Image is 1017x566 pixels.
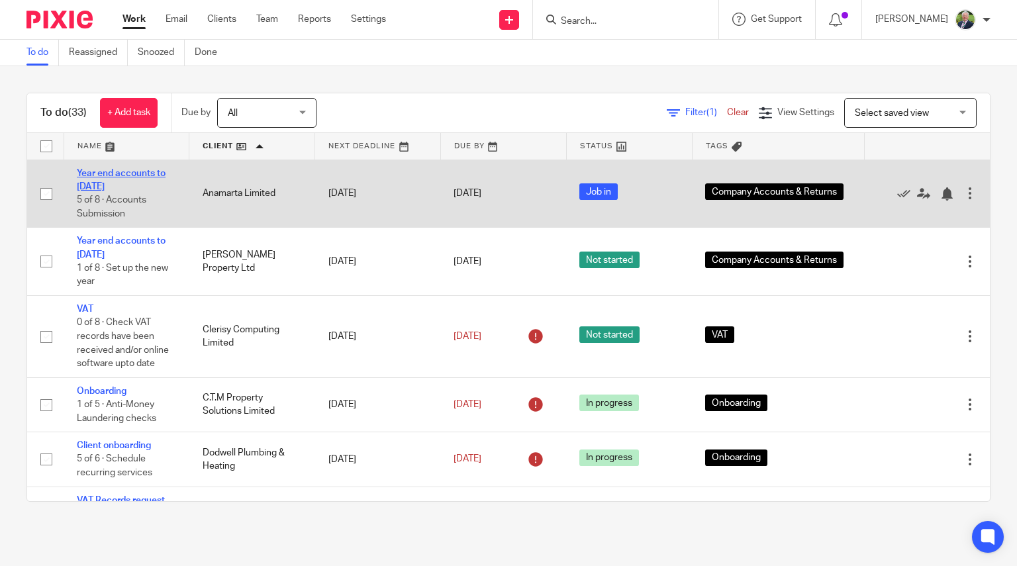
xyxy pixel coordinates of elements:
a: Reassigned [69,40,128,66]
span: 0 of 8 · Check VAT records have been received and/or online software upto date [77,318,169,369]
span: Filter [685,108,727,117]
a: Clear [727,108,749,117]
span: Onboarding [705,395,767,411]
span: 5 of 6 · Schedule recurring services [77,455,152,478]
td: [DATE] [315,296,441,378]
span: [DATE] [454,332,481,341]
a: Work [122,13,146,26]
span: In progress [579,449,639,466]
a: Email [166,13,187,26]
span: [DATE] [454,189,481,198]
td: [DATE] [315,160,441,228]
span: (33) [68,107,87,118]
a: To do [26,40,59,66]
span: All [228,109,238,118]
span: Select saved view [855,109,929,118]
a: Year end accounts to [DATE] [77,169,166,191]
img: LEETAYLOR-HIGHRES-1.jpg [955,9,976,30]
span: 5 of 8 · Accounts Submission [77,195,146,218]
td: Dodwell Plumbing & Heating [189,432,315,487]
a: Done [195,40,227,66]
span: Tags [706,142,728,150]
span: Onboarding [705,449,767,466]
span: Get Support [751,15,802,24]
img: Pixie [26,11,93,28]
span: Company Accounts & Returns [705,183,844,200]
span: 1 of 8 · Set up the new year [77,263,168,287]
td: [PERSON_NAME] Property Ltd [189,228,315,296]
span: VAT [705,326,734,343]
p: [PERSON_NAME] [875,13,948,26]
td: Anamarta Limited [189,160,315,228]
span: Not started [579,326,640,343]
a: + Add task [100,98,158,128]
td: C.T.M Property Solutions Limited [189,377,315,432]
span: View Settings [777,108,834,117]
a: Year end accounts to [DATE] [77,236,166,259]
a: Settings [351,13,386,26]
span: [DATE] [454,400,481,409]
span: [DATE] [454,257,481,266]
a: VAT Records request [77,496,165,505]
span: Company Accounts & Returns [705,252,844,268]
input: Search [559,16,679,28]
td: [DATE] [315,228,441,296]
td: [DATE] [315,432,441,487]
span: Job in [579,183,618,200]
a: Client onboarding [77,441,151,450]
td: [DATE] [315,377,441,432]
td: [DATE] [315,487,441,541]
span: Not started [579,252,640,268]
p: Due by [181,106,211,119]
a: Team [256,13,278,26]
span: 1 of 5 · Anti-Money Laundering checks [77,400,156,423]
a: VAT [77,305,93,314]
span: [DATE] [454,455,481,464]
a: Snoozed [138,40,185,66]
a: Reports [298,13,331,26]
span: In progress [579,395,639,411]
a: Mark as done [897,187,917,200]
h1: To do [40,106,87,120]
td: Clerisy Computing Limited [189,296,315,378]
td: Hamers Limited [189,487,315,541]
a: Onboarding [77,387,126,396]
a: Clients [207,13,236,26]
span: (1) [706,108,717,117]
